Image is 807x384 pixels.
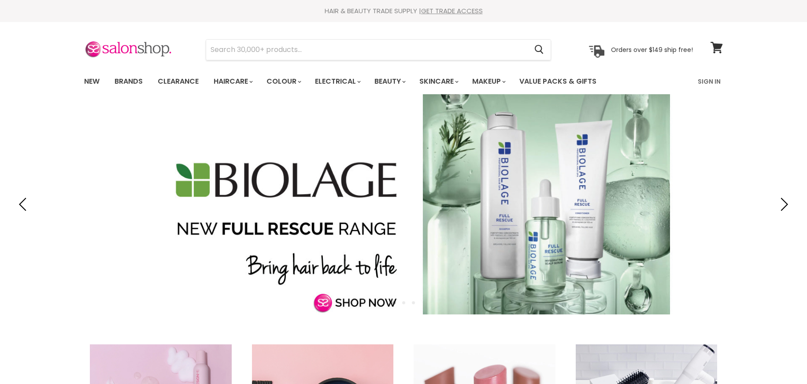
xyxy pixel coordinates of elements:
[260,72,307,91] a: Colour
[692,72,726,91] a: Sign In
[308,72,366,91] a: Electrical
[78,69,648,94] ul: Main menu
[763,343,798,375] iframe: Gorgias live chat messenger
[421,6,483,15] a: GET TRADE ACCESS
[73,69,734,94] nav: Main
[206,39,551,60] form: Product
[513,72,603,91] a: Value Packs & Gifts
[413,72,464,91] a: Skincare
[78,72,106,91] a: New
[151,72,205,91] a: Clearance
[368,72,411,91] a: Beauty
[466,72,511,91] a: Makeup
[207,72,258,91] a: Haircare
[108,72,149,91] a: Brands
[206,40,527,60] input: Search
[527,40,551,60] button: Search
[73,7,734,15] div: HAIR & BEAUTY TRADE SUPPLY |
[611,45,693,53] p: Orders over $149 ship free!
